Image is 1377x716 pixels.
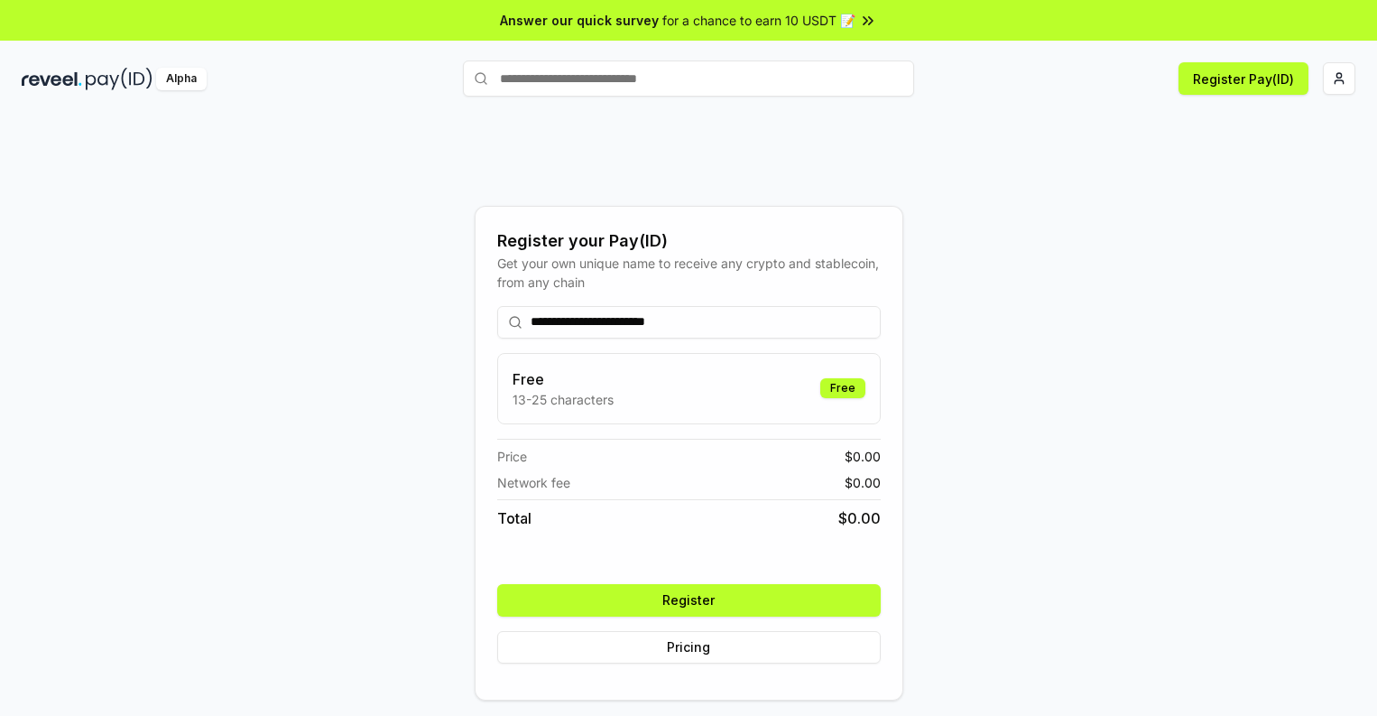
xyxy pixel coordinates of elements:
[1178,62,1308,95] button: Register Pay(ID)
[497,584,881,617] button: Register
[497,631,881,664] button: Pricing
[497,507,531,529] span: Total
[156,68,207,90] div: Alpha
[86,68,152,90] img: pay_id
[513,368,614,390] h3: Free
[838,507,881,529] span: $ 0.00
[513,390,614,409] p: 13-25 characters
[845,447,881,466] span: $ 0.00
[497,228,881,254] div: Register your Pay(ID)
[500,11,659,30] span: Answer our quick survey
[497,254,881,292] div: Get your own unique name to receive any crypto and stablecoin, from any chain
[22,68,82,90] img: reveel_dark
[497,447,527,466] span: Price
[662,11,855,30] span: for a chance to earn 10 USDT 📝
[820,378,865,398] div: Free
[497,473,570,492] span: Network fee
[845,473,881,492] span: $ 0.00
